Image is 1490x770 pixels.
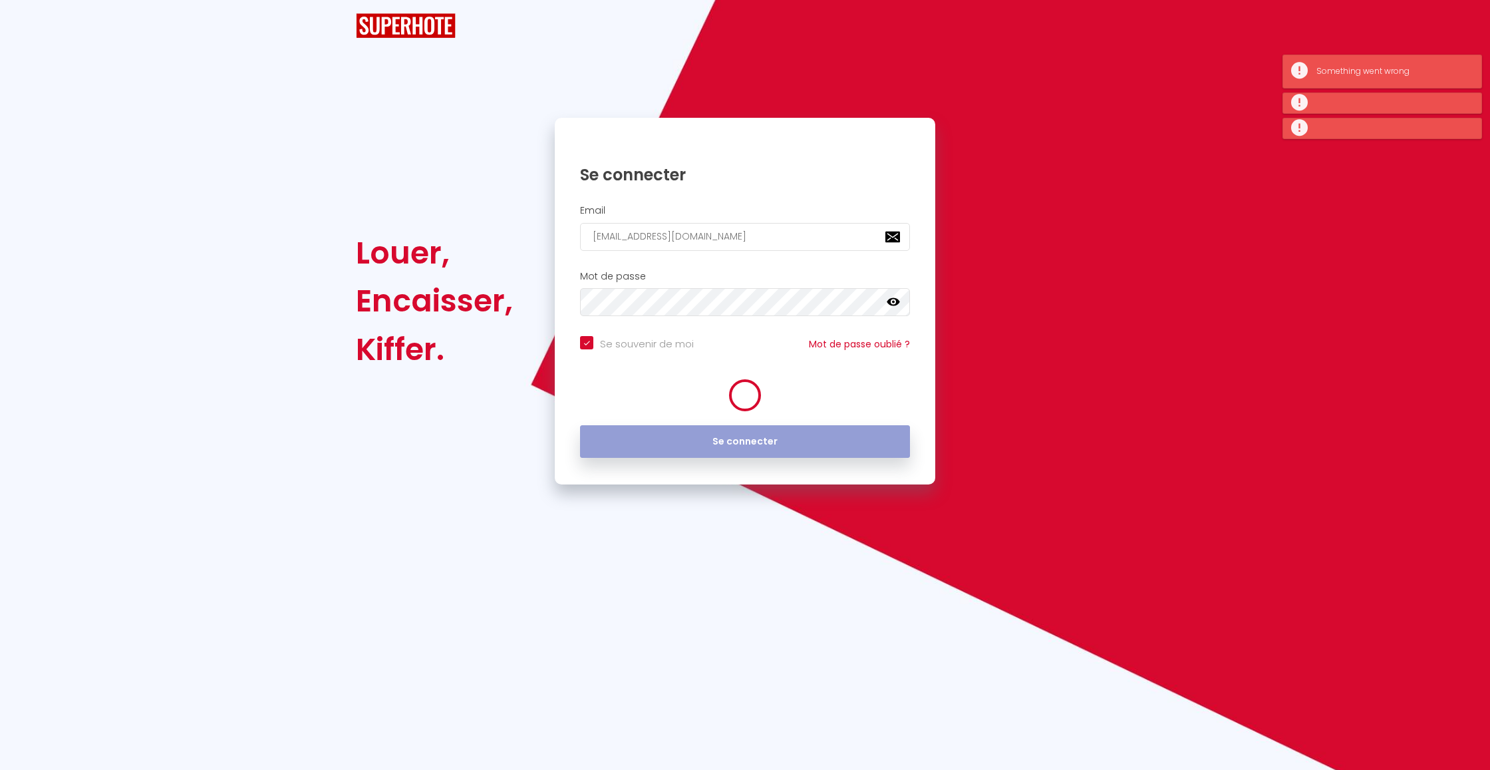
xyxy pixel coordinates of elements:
a: Mot de passe oublié ? [809,337,910,351]
button: Se connecter [580,425,910,459]
div: Louer, [356,229,513,277]
img: SuperHote logo [356,13,456,38]
h2: Email [580,205,910,216]
div: Something went wrong [1316,65,1468,78]
h1: Se connecter [580,164,910,185]
input: Ton Email [580,223,910,251]
h2: Mot de passe [580,271,910,282]
div: Kiffer. [356,325,513,373]
div: Encaisser, [356,277,513,325]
